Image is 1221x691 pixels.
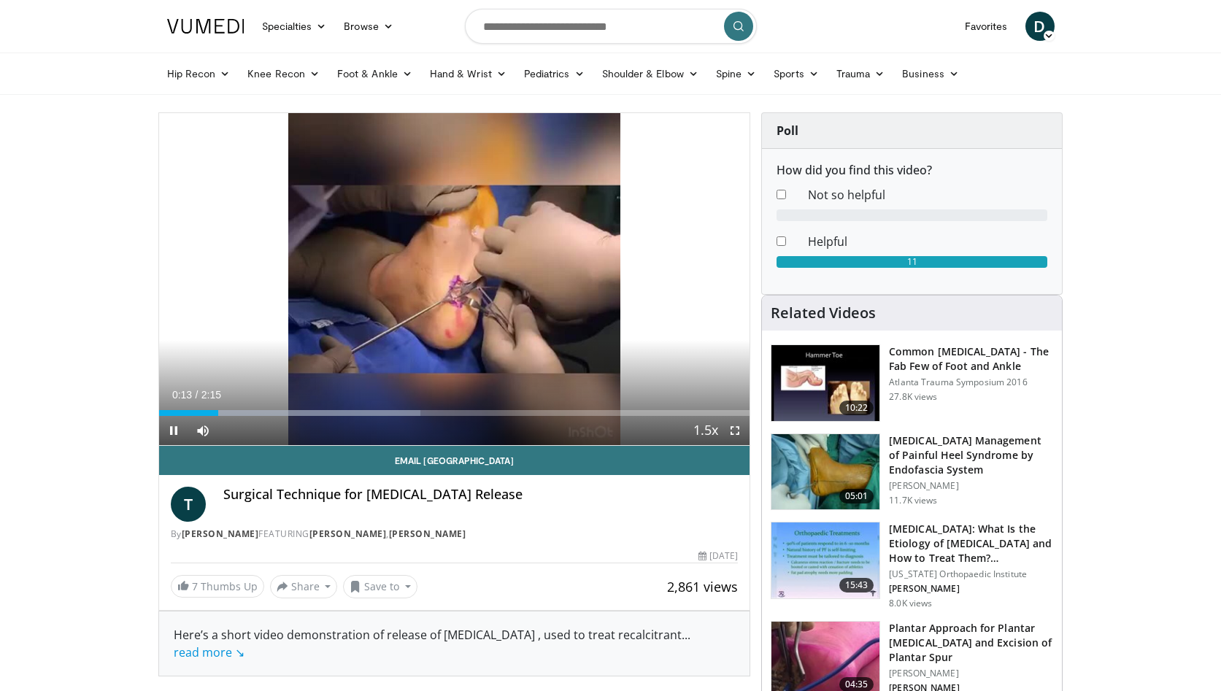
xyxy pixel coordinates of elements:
[889,668,1053,679] p: [PERSON_NAME]
[174,626,736,661] div: Here’s a short video demonstration of release of [MEDICAL_DATA] , used to treat recalcitrant
[707,59,765,88] a: Spine
[309,528,387,540] a: [PERSON_NAME]
[253,12,336,41] a: Specialties
[196,389,199,401] span: /
[691,416,720,445] button: Playback Rate
[889,621,1053,665] h3: Plantar Approach for Plantar [MEDICAL_DATA] and Excision of Plantar Spur
[328,59,421,88] a: Foot & Ankle
[172,389,192,401] span: 0:13
[893,59,968,88] a: Business
[192,579,198,593] span: 7
[167,19,244,34] img: VuMedi Logo
[889,568,1053,580] p: [US_STATE] Orthopaedic Institute
[771,433,1053,511] a: 05:01 [MEDICAL_DATA] Management of Painful Heel Syndrome by Endofascia System [PERSON_NAME] 11.7K...
[159,410,750,416] div: Progress Bar
[889,522,1053,565] h3: [MEDICAL_DATA]: What Is the Etiology of [MEDICAL_DATA] and How to Treat Them?…
[889,480,1053,492] p: [PERSON_NAME]
[889,344,1053,374] h3: Common [MEDICAL_DATA] - The Fab Few of Foot and Ankle
[158,59,239,88] a: Hip Recon
[889,433,1053,477] h3: [MEDICAL_DATA] Management of Painful Heel Syndrome by Endofascia System
[771,304,876,322] h4: Related Videos
[720,416,750,445] button: Fullscreen
[828,59,894,88] a: Trauma
[839,578,874,592] span: 15:43
[777,123,798,139] strong: Poll
[174,627,690,660] span: ...
[889,495,937,506] p: 11.7K views
[171,528,739,541] div: By FEATURING ,
[771,344,1053,422] a: 10:22 Common [MEDICAL_DATA] - The Fab Few of Foot and Ankle Atlanta Trauma Symposium 2016 27.8K v...
[698,549,738,563] div: [DATE]
[777,163,1047,177] h6: How did you find this video?
[771,434,879,510] img: osam_1.png.150x105_q85_crop-smart_upscale.jpg
[270,575,338,598] button: Share
[223,487,739,503] h4: Surgical Technique for [MEDICAL_DATA] Release
[239,59,328,88] a: Knee Recon
[1025,12,1055,41] a: D
[797,186,1058,204] dd: Not so helpful
[889,377,1053,388] p: Atlanta Trauma Symposium 2016
[335,12,402,41] a: Browse
[777,256,1047,268] div: 11
[465,9,757,44] input: Search topics, interventions
[421,59,515,88] a: Hand & Wrist
[171,575,264,598] a: 7 Thumbs Up
[839,489,874,503] span: 05:01
[797,233,1058,250] dd: Helpful
[171,487,206,522] a: T
[515,59,593,88] a: Pediatrics
[889,583,1053,595] p: [PERSON_NAME]
[188,416,217,445] button: Mute
[174,644,244,660] a: read more ↘
[343,575,417,598] button: Save to
[389,528,466,540] a: [PERSON_NAME]
[159,416,188,445] button: Pause
[159,446,750,475] a: Email [GEOGRAPHIC_DATA]
[771,522,879,598] img: 0627a79c-b613-4c7b-b2f9-160f6bf7907e.150x105_q85_crop-smart_upscale.jpg
[956,12,1017,41] a: Favorites
[839,401,874,415] span: 10:22
[889,391,937,403] p: 27.8K views
[771,345,879,421] img: 4559c471-f09d-4bda-8b3b-c296350a5489.150x105_q85_crop-smart_upscale.jpg
[593,59,707,88] a: Shoulder & Elbow
[765,59,828,88] a: Sports
[201,389,221,401] span: 2:15
[667,578,738,595] span: 2,861 views
[889,598,932,609] p: 8.0K views
[159,113,750,446] video-js: Video Player
[771,522,1053,609] a: 15:43 [MEDICAL_DATA]: What Is the Etiology of [MEDICAL_DATA] and How to Treat Them?… [US_STATE] O...
[182,528,259,540] a: [PERSON_NAME]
